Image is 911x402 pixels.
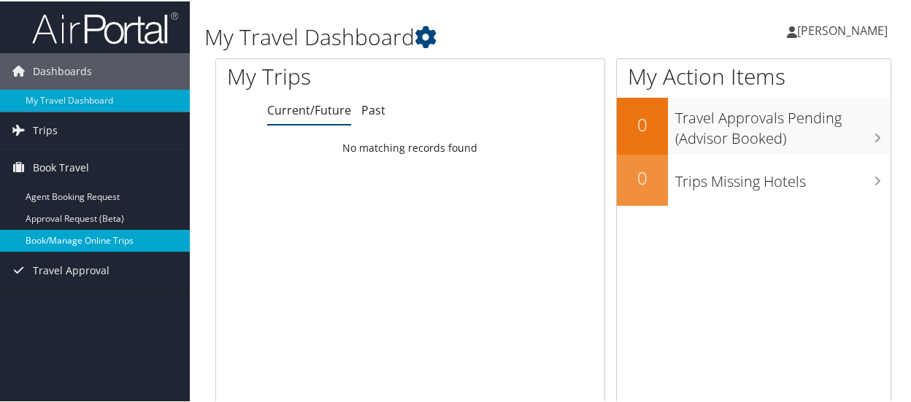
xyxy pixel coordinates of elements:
a: Past [361,101,385,117]
h3: Travel Approvals Pending (Advisor Booked) [675,99,891,147]
span: Book Travel [33,148,89,185]
td: No matching records found [216,134,604,160]
h1: My Action Items [617,60,891,90]
h2: 0 [617,164,668,189]
h2: 0 [617,111,668,136]
a: [PERSON_NAME] [787,7,902,51]
span: Trips [33,111,58,147]
a: 0Trips Missing Hotels [617,153,891,204]
h3: Trips Missing Hotels [675,163,891,190]
a: 0Travel Approvals Pending (Advisor Booked) [617,96,891,152]
h1: My Travel Dashboard [204,20,669,51]
h1: My Trips [227,60,431,90]
span: [PERSON_NAME] [797,21,888,37]
span: Dashboards [33,52,92,88]
img: airportal-logo.png [32,9,178,44]
span: Travel Approval [33,251,109,287]
a: Current/Future [267,101,351,117]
